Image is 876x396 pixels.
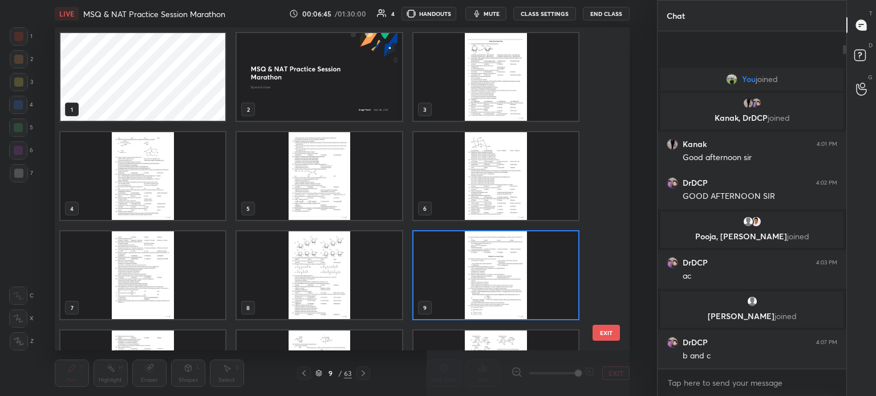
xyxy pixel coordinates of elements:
img: b3a95a5546134ed09af10c7c8539e58d.jpg [751,97,762,109]
div: grid [658,66,846,369]
p: G [868,73,873,81]
img: 106d462cb373443787780159a82714a2.jpg [667,138,678,150]
img: default.png [747,296,758,307]
p: D [869,41,873,50]
div: / [338,370,342,377]
h6: DrDCP [683,258,708,268]
img: 2782fdca8abe4be7a832ca4e3fcd32a4.jpg [726,74,737,85]
button: CLASS SETTINGS [513,7,576,21]
div: 4:01 PM [817,141,837,148]
span: You [742,75,756,84]
img: 17592283216WPMPC.pdf [237,132,401,220]
img: 57789928-9de8-11f0-aefb-ba0f07272745.jpg [237,33,401,121]
img: 17592283216WPMPC.pdf [413,132,578,220]
h6: DrDCP [683,178,708,188]
span: joined [756,75,778,84]
span: mute [484,10,500,18]
img: default.png [743,216,754,227]
img: 17592283216WPMPC.pdf [237,231,401,319]
span: joined [787,231,809,242]
div: 63 [344,368,352,378]
img: 17592283216WPMPC.pdf [413,33,578,121]
div: b and c [683,350,837,362]
div: 3 [10,73,33,91]
div: C [9,287,34,305]
h6: DrDCP [683,337,708,348]
img: 17592283216WPMPC.pdf [413,231,578,319]
div: ac [683,271,837,282]
div: Good afternoon sir [683,152,837,164]
p: Chat [658,1,694,31]
div: 4 [9,96,33,114]
button: EXIT [593,325,620,341]
div: X [9,309,34,328]
div: LIVE [55,7,79,21]
img: b3a95a5546134ed09af10c7c8539e58d.jpg [667,257,678,268]
span: joined [774,311,797,321]
div: 9 [325,370,336,377]
div: 4:07 PM [816,339,837,346]
span: joined [768,112,790,123]
div: 5 [9,119,33,137]
div: Z [10,332,34,350]
h4: MSQ & NAT Practice Session Marathon [83,9,225,19]
div: 4:02 PM [816,179,837,186]
img: 17592283216WPMPC.pdf [60,231,225,319]
h6: Kanak [683,139,707,149]
div: 1 [10,27,33,46]
button: mute [465,7,506,21]
div: 7 [10,164,33,182]
button: End Class [583,7,630,21]
div: GOOD AFTERNOON SIR [683,191,837,202]
p: T [869,9,873,18]
p: [PERSON_NAME] [667,312,837,321]
div: 4 [391,11,395,17]
div: 6 [9,141,33,160]
p: Kanak, DrDCP [667,113,837,123]
img: 17592283216WPMPC.pdf [60,132,225,220]
div: 2 [10,50,33,68]
div: 4:03 PM [816,259,837,266]
img: 106d462cb373443787780159a82714a2.jpg [743,97,754,109]
img: b3a95a5546134ed09af10c7c8539e58d.jpg [667,337,678,348]
p: Pooja, [PERSON_NAME] [667,232,837,241]
div: grid [55,27,610,350]
img: b3a95a5546134ed09af10c7c8539e58d.jpg [667,177,678,189]
img: 541d17d68bf74276bba3e30be515d046.jpg [751,216,762,227]
button: HANDOUTS [401,7,456,21]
